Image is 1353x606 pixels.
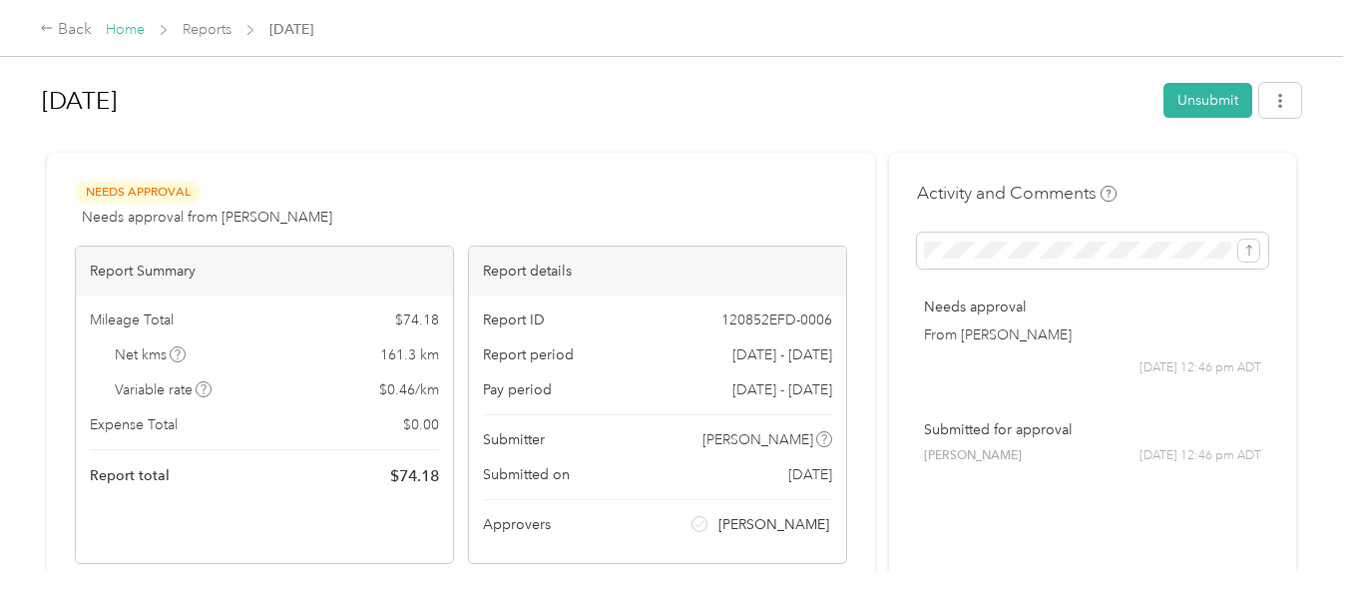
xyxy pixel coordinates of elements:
[483,344,574,365] span: Report period
[924,419,1261,440] p: Submitted for approval
[380,344,439,365] span: 161.3 km
[40,18,92,42] div: Back
[90,414,178,435] span: Expense Total
[1241,494,1353,606] iframe: Everlance-gr Chat Button Frame
[90,309,174,330] span: Mileage Total
[115,379,213,400] span: Variable rate
[924,324,1261,345] p: From [PERSON_NAME]
[75,181,201,204] span: Needs Approval
[76,247,453,296] div: Report Summary
[702,429,813,450] span: [PERSON_NAME]
[732,344,832,365] span: [DATE] - [DATE]
[721,309,832,330] span: 120852EFD-0006
[42,77,1149,125] h1: August 2025
[917,181,1117,206] h4: Activity and Comments
[403,414,439,435] span: $ 0.00
[82,207,332,228] span: Needs approval from [PERSON_NAME]
[718,514,829,535] span: [PERSON_NAME]
[269,19,313,40] span: [DATE]
[1163,83,1252,118] button: Unsubmit
[390,464,439,488] span: $ 74.18
[483,309,545,330] span: Report ID
[732,379,832,400] span: [DATE] - [DATE]
[924,297,1261,317] p: Needs approval
[924,447,1022,465] span: [PERSON_NAME]
[483,464,570,485] span: Submitted on
[1139,447,1261,465] span: [DATE] 12:46 pm ADT
[90,465,170,486] span: Report total
[379,379,439,400] span: $ 0.46 / km
[183,21,231,38] a: Reports
[483,429,545,450] span: Submitter
[788,464,832,485] span: [DATE]
[106,21,145,38] a: Home
[1139,359,1261,377] span: [DATE] 12:46 pm ADT
[115,344,187,365] span: Net kms
[483,379,552,400] span: Pay period
[395,309,439,330] span: $ 74.18
[483,514,551,535] span: Approvers
[469,247,846,296] div: Report details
